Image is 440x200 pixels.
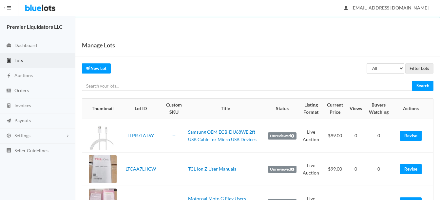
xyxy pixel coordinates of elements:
span: [EMAIL_ADDRESS][DOMAIN_NAME] [344,5,429,10]
th: Actions [392,99,433,119]
span: Seller Guidelines [14,148,48,153]
ion-icon: speedometer [6,43,12,49]
ion-icon: person [343,5,349,11]
span: Invoices [14,103,31,108]
span: Payouts [14,118,31,123]
a: -- [172,166,176,172]
span: Dashboard [14,42,37,48]
input: Search your lots... [82,81,412,91]
input: Search [412,81,433,91]
th: Buyers Watching [365,99,392,119]
span: Auctions [14,73,33,78]
ion-icon: create [86,66,90,70]
h1: Manage Lots [82,40,115,50]
a: LTCAA7LHCW [125,166,156,172]
th: Custom SKU [163,99,185,119]
a: -- [172,133,176,138]
th: Status [265,99,299,119]
td: 0 [365,119,392,153]
th: Lot ID [119,99,163,119]
ion-icon: cash [6,88,12,94]
td: 0 [347,119,365,153]
a: TCL Ion Z User Manuals [188,166,236,172]
td: $99.00 [323,153,347,186]
strong: Premier Liquidators LLC [7,24,63,30]
ion-icon: flash [6,73,12,79]
td: $99.00 [323,119,347,153]
th: Listing Format [299,99,323,119]
a: Samsung OEM ECB-DU68WE 2ft USB Cable for Micro USB Devices [188,129,257,142]
a: createNew Lot [82,63,111,74]
span: Settings [14,133,30,138]
ion-icon: list box [6,148,12,154]
span: Orders [14,88,29,93]
a: Revise [400,164,422,174]
label: Unreviewed [268,166,297,173]
ion-icon: calculator [6,103,12,109]
label: Unreviewed [268,132,297,140]
input: Filter Lots [405,63,433,74]
td: Live Auction [299,119,323,153]
td: 0 [347,153,365,186]
th: Views [347,99,365,119]
th: Title [185,99,265,119]
td: Live Auction [299,153,323,186]
th: Thumbnail [82,99,119,119]
ion-icon: paper plane [6,118,12,124]
ion-icon: cog [6,133,12,139]
a: LTPR7LAT6Y [127,133,154,138]
span: Lots [14,58,23,63]
td: 0 [365,153,392,186]
ion-icon: clipboard [6,58,12,64]
a: Revise [400,131,422,141]
th: Current Price [323,99,347,119]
